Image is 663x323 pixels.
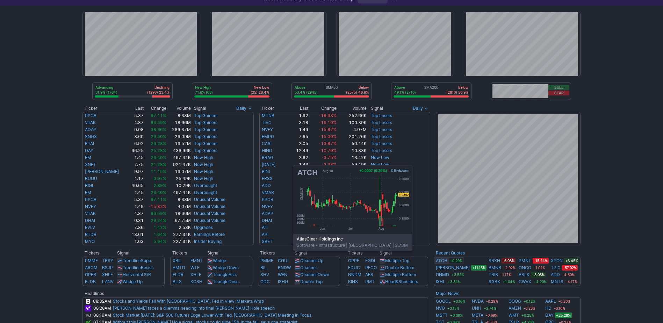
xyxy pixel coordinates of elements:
b: Recent Quotes [436,250,465,256]
a: VMAR [262,190,274,195]
td: 7.86 [128,224,144,231]
td: 201.26K [337,133,367,140]
td: 16.52M [167,140,191,147]
span: -13.87% [319,141,337,146]
span: Daily [236,105,246,112]
a: META [472,312,483,319]
p: Above [295,85,318,90]
a: UNH [472,305,481,312]
a: PPCB [262,197,273,202]
td: 10.29K [167,182,191,189]
td: 3.60 [128,133,144,140]
p: New Low [251,85,269,90]
th: Tickers [82,250,117,257]
a: KINS [348,279,358,284]
a: Upgrades [194,225,213,230]
a: FGDL [365,258,376,263]
a: New High [194,155,213,160]
a: WMT [509,312,519,319]
a: WEN [278,272,287,277]
td: 26.09M [167,133,191,140]
a: Top Gainers [194,127,217,132]
span: +0.29% [449,258,463,264]
td: 4.87 [128,210,144,217]
th: Last [284,105,309,112]
span: +11.15% [471,265,487,271]
p: 49.1% (2710) [394,90,416,95]
th: Signal [294,250,340,257]
td: 16.07M [167,168,191,175]
a: Multiple Bottom [385,272,416,277]
td: 8.38M [167,196,191,203]
a: Major News [436,291,459,296]
td: 0.31 [284,217,309,224]
p: Below [346,85,369,90]
td: 436.96K [167,147,191,154]
a: BINI [262,169,270,174]
td: 25.49K [167,175,191,182]
th: Signal [379,250,428,257]
a: New High [194,176,213,181]
a: NVFY [262,204,273,209]
span: 11.15% [151,169,166,174]
span: -3.75% [322,155,337,160]
td: 2.53K [167,224,191,231]
a: Head&Shoulders [385,279,418,284]
span: -15.82% [149,204,166,209]
td: 5.37 [284,196,309,203]
button: Bull [548,85,569,90]
span: +6.45% [564,258,579,264]
span: Desc. [229,279,240,284]
a: DAY [85,148,93,153]
td: 13.42K [337,154,367,161]
span: -6.08% [502,258,516,264]
p: Advancing [95,85,117,90]
a: ADAP [262,211,273,216]
a: TrendlineSupp. [123,258,152,263]
td: 4.17 [128,175,144,182]
a: PECO [365,265,377,270]
td: 9.97 [128,168,144,175]
a: ONCO [519,264,531,271]
a: BMNR [489,264,501,271]
span: 38.66% [151,127,166,132]
a: BRAG [262,155,273,160]
a: Top Losers [371,113,392,118]
span: 1.42% [153,225,166,230]
a: MYO [85,239,95,244]
a: [PERSON_NAME] [436,264,470,271]
a: FLDR [173,272,183,277]
p: 71.6% (63) [195,90,213,95]
a: ONMD [436,271,449,278]
a: NVFY [85,204,96,209]
a: PPCB [85,197,96,202]
a: Wedge [213,258,226,263]
a: DAY [545,312,554,319]
a: SHV [260,272,269,277]
a: Overbought [194,183,217,188]
a: BUUU [85,176,97,181]
td: 0.10 [284,182,309,189]
a: ATCH [436,257,447,264]
p: New High [195,85,213,90]
a: TrendlineResist. [123,265,154,270]
button: Signals interval [235,105,254,112]
a: Unusual Volume [194,218,225,223]
td: 5.37 [128,112,144,119]
a: AES [365,272,373,277]
a: SBET [262,239,273,244]
span: 29.50% [151,134,166,139]
a: New Low [371,162,389,167]
a: GOOG [509,298,521,305]
td: 5.37 [128,196,144,203]
button: Signals interval [411,105,430,112]
a: XHLF [190,272,201,277]
a: DHAI [85,218,95,223]
a: AAPL [545,298,556,305]
td: 100.39K [337,119,367,126]
span: -15.82% [319,127,337,132]
a: XPON [551,257,563,264]
td: 0.61 [284,168,309,175]
a: BTAI [85,141,94,146]
td: 0.08 [128,126,144,133]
